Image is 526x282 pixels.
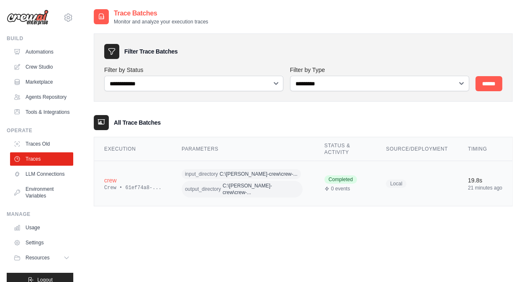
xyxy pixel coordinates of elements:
[468,176,502,185] div: 19.8s
[26,254,49,261] span: Resources
[185,186,221,192] span: output_directory
[172,137,314,161] th: Parameters
[290,66,469,74] label: Filter by Type
[182,168,304,199] div: input_directory: C:\alex-crew\crew-embabel\files\inputs, output_directory: C:\alex-crew\crew-emba...
[220,171,298,177] span: C:\[PERSON_NAME]-crew\crew-...
[10,251,73,264] button: Resources
[114,18,208,25] p: Monitor and analyze your execution traces
[7,10,49,26] img: Logo
[324,175,357,184] span: Completed
[185,171,218,177] span: input_directory
[10,236,73,249] a: Settings
[10,90,73,104] a: Agents Repository
[10,105,73,119] a: Tools & Integrations
[468,185,502,191] div: 21 minutes ago
[7,211,73,218] div: Manage
[10,137,73,151] a: Traces Old
[10,60,73,74] a: Crew Studio
[104,176,162,185] div: crew
[104,185,162,191] div: Crew • 61ef74a8-...
[94,161,512,206] tr: View details for crew execution
[124,47,177,56] h3: Filter Trace Batches
[7,35,73,42] div: Build
[10,167,73,181] a: LLM Connections
[223,182,299,196] span: C:\[PERSON_NAME]-crew\crew-...
[458,137,512,161] th: Timing
[7,127,73,134] div: Operate
[376,137,458,161] th: Source/Deployment
[94,137,172,161] th: Execution
[331,185,350,192] span: 0 events
[114,118,161,127] h3: All Trace Batches
[10,75,73,89] a: Marketplace
[10,221,73,234] a: Usage
[104,66,283,74] label: Filter by Status
[10,45,73,59] a: Automations
[10,182,73,203] a: Environment Variables
[114,8,208,18] h2: Trace Batches
[10,152,73,166] a: Traces
[386,179,406,188] span: Local
[314,137,376,161] th: Status & Activity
